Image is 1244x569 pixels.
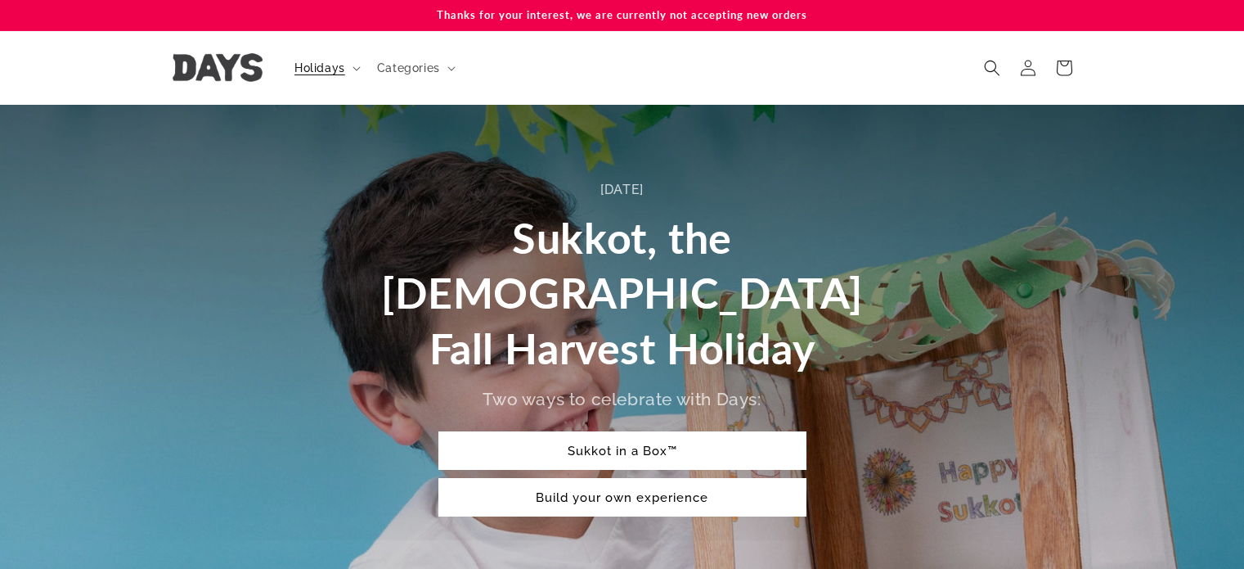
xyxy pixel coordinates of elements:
div: [DATE] [373,178,872,202]
summary: Categories [367,51,462,85]
a: Build your own experience [438,478,806,517]
span: Holidays [294,61,345,75]
span: Sukkot, the [DEMOGRAPHIC_DATA] Fall Harvest Holiday [381,212,863,373]
summary: Search [974,50,1010,86]
a: Sukkot in a Box™ [438,431,806,470]
summary: Holidays [285,51,367,85]
span: Categories [377,61,440,75]
span: Two ways to celebrate with Days: [483,389,761,409]
img: Days United [173,53,263,82]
